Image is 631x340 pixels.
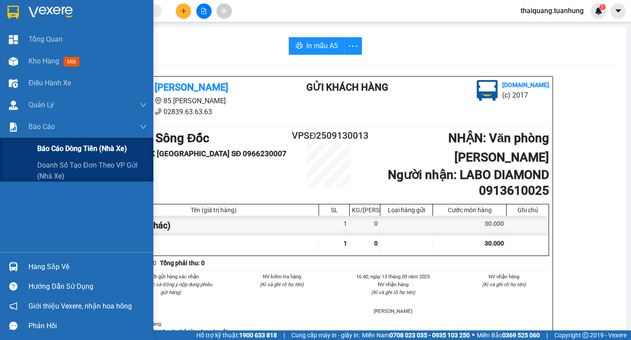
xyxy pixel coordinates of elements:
b: GỬI : VP Sông Đốc [108,131,209,145]
button: printerIn mẫu A5 [289,37,345,55]
b: Người nhận : LABO DIAMOND 0913610025 [388,168,549,198]
strong: 0369 525 060 [502,332,540,339]
div: Tên (giá trị hàng) [111,207,316,214]
img: logo.jpg [477,80,498,101]
span: Giới thiệu Vexere, nhận hoa hồng [28,301,132,312]
img: warehouse-icon [9,79,18,88]
b: Gửi khách hàng [306,82,388,93]
li: 16:40, ngày 13 tháng 09 năm 2025 [348,273,438,280]
div: Hướng dẫn sử dụng [28,280,147,293]
li: Người gửi hàng xác nhận [126,273,216,280]
span: 1 [344,240,347,247]
div: hộp nhỏ (Khác) [109,216,319,235]
span: 0 [374,240,378,247]
b: [PERSON_NAME] [155,82,228,93]
span: mới [64,57,79,67]
i: (Kí và ghi rõ họ tên) [260,281,304,287]
button: more [344,37,362,55]
span: Cung cấp máy in - giấy in: [291,330,360,340]
span: Báo cáo dòng tiền (nhà xe) [37,143,127,154]
span: more [345,41,362,52]
span: plus [181,8,187,14]
li: NV kiểm tra hàng [237,273,327,280]
span: down [140,102,147,109]
span: Miền Nam [362,330,470,340]
button: aim [216,4,232,19]
sup: 1 [599,4,606,10]
span: Báo cáo [28,121,55,132]
div: SL [321,207,347,214]
button: caret-down [610,4,626,19]
span: Hỗ trợ kỹ thuật: [196,330,277,340]
img: warehouse-icon [9,262,18,271]
li: NV nhận hàng [348,280,438,288]
li: 02839.63.63.63 [108,106,271,117]
span: down [140,123,147,130]
b: NHẬN : Văn phòng [PERSON_NAME] [448,131,549,165]
span: copyright [582,332,588,338]
div: Hàng sắp về [28,260,147,273]
span: file-add [201,8,207,14]
span: Tổng Quan [28,34,63,45]
div: Cước món hàng [435,207,504,214]
li: 85 [PERSON_NAME] [108,95,271,106]
span: | [284,330,285,340]
li: [PERSON_NAME] [348,307,438,315]
span: Kho hàng [28,57,59,65]
div: 1 [319,216,350,235]
span: Doanh số tạo đơn theo VP gửi (nhà xe) [37,160,147,182]
i: (Tôi đã đọc và đồng ý nộp dung phiếu gửi hàng) [130,281,212,295]
div: Loại hàng gửi [383,207,430,214]
span: question-circle [9,282,18,291]
span: 1 [601,4,604,10]
strong: 0708 023 035 - 0935 103 250 [390,332,470,339]
img: warehouse-icon [9,101,18,110]
i: (Kí và ghi rõ họ tên) [371,289,415,295]
div: Phản hồi [28,319,147,333]
span: 30.000 [485,240,504,247]
span: notification [9,302,18,310]
span: | [546,330,548,340]
span: message [9,322,18,330]
li: NV nhận hàng [459,273,549,280]
strong: -Phiếu này chỉ có giá trị 5 ngày tính từ ngày ngày gửi [108,329,227,335]
div: 30.000 [433,216,507,235]
span: printer [296,42,303,50]
span: ⚪️ [472,333,475,337]
button: plus [176,4,191,19]
img: logo-vxr [7,6,19,19]
h2: VPSĐ2509130013 [292,129,365,143]
span: aim [221,8,227,14]
div: KG/[PERSON_NAME] [352,207,378,214]
img: dashboard-icon [9,35,18,44]
span: Miền Bắc [477,330,540,340]
img: icon-new-feature [595,7,603,15]
strong: 1900 633 818 [239,332,277,339]
i: (Kí và ghi rõ họ tên) [482,281,526,287]
b: Người gửi : NK [GEOGRAPHIC_DATA] SĐ 0966230007 [108,149,287,158]
span: Điều hành xe [28,77,71,88]
span: caret-down [614,7,622,15]
b: [DOMAIN_NAME] [502,81,549,88]
div: Ghi chú [509,207,546,214]
span: Quản Lý [28,99,54,110]
img: solution-icon [9,123,18,132]
button: file-add [196,4,212,19]
b: Tổng phải thu: 0 [160,259,205,266]
li: (c) 2017 [502,90,549,101]
span: thaiquang.tuanhung [514,5,591,16]
span: phone [155,108,162,115]
span: environment [155,97,162,104]
img: warehouse-icon [9,57,18,66]
span: In mẫu A5 [306,40,338,51]
div: 0 [350,216,380,235]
